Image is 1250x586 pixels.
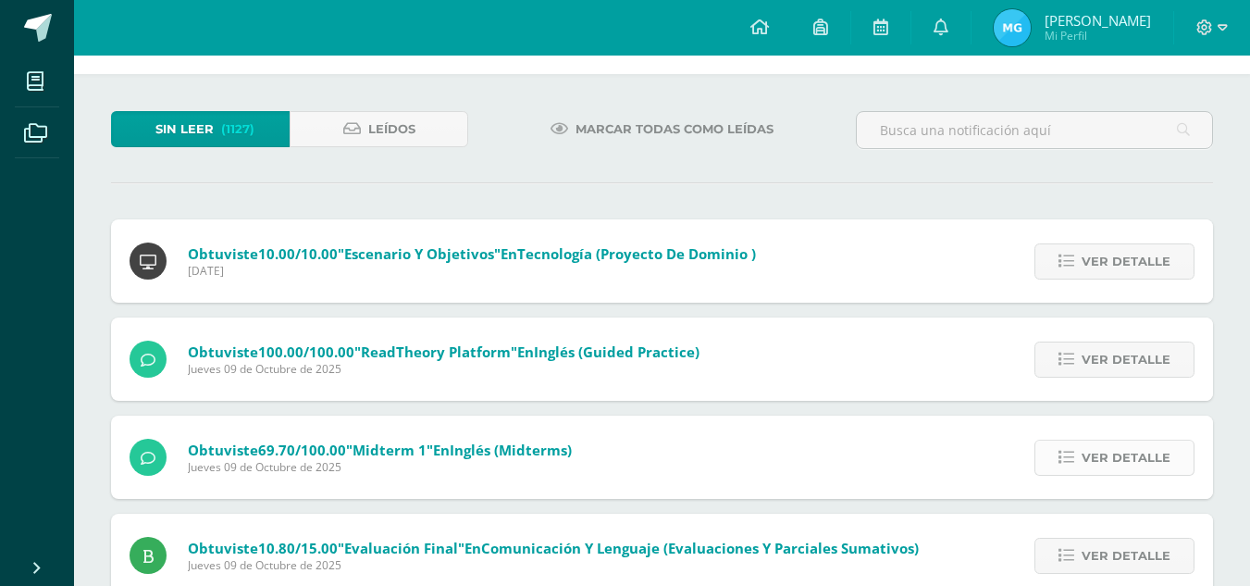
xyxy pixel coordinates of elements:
span: Ver detalle [1082,244,1170,279]
a: Leídos [290,111,468,147]
span: Inglés (Midterms) [450,441,572,459]
img: ee729aa21c8deac0c8a807618111bda8.png [994,9,1031,46]
span: Obtuviste en [188,343,699,361]
span: [DATE] [188,263,756,279]
span: "Midterm 1" [346,441,433,459]
span: Tecnología (Proyecto de Dominio ) [517,244,756,263]
span: Jueves 09 de Octubre de 2025 [188,459,572,475]
span: Comunicación y Lenguaje (Evaluaciones y parciales sumativos) [481,539,919,557]
span: "Evaluación final" [338,539,464,557]
span: Obtuviste en [188,441,572,459]
span: Marcar todas como leídas [575,112,774,146]
span: "Escenario y Objetivos" [338,244,501,263]
span: [PERSON_NAME] [1045,11,1151,30]
a: Marcar todas como leídas [527,111,797,147]
span: Obtuviste en [188,244,756,263]
span: Obtuviste en [188,539,919,557]
span: Inglés (Guided Practice) [534,343,699,361]
span: Jueves 09 de Octubre de 2025 [188,557,919,573]
span: Ver detalle [1082,539,1170,573]
span: 100.00/100.00 [258,343,354,361]
span: Sin leer [155,112,214,146]
span: Mi Perfil [1045,28,1151,44]
span: Jueves 09 de Octubre de 2025 [188,361,699,377]
span: Ver detalle [1082,441,1170,475]
span: 10.00/10.00 [258,244,338,263]
span: 10.80/15.00 [258,539,338,557]
a: Sin leer(1127) [111,111,290,147]
span: Ver detalle [1082,343,1170,377]
span: (1127) [221,112,254,146]
span: "ReadTheory Platform" [354,343,517,361]
span: 69.70/100.00 [258,441,346,459]
span: Leídos [368,112,415,146]
input: Busca una notificación aquí [857,112,1212,148]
